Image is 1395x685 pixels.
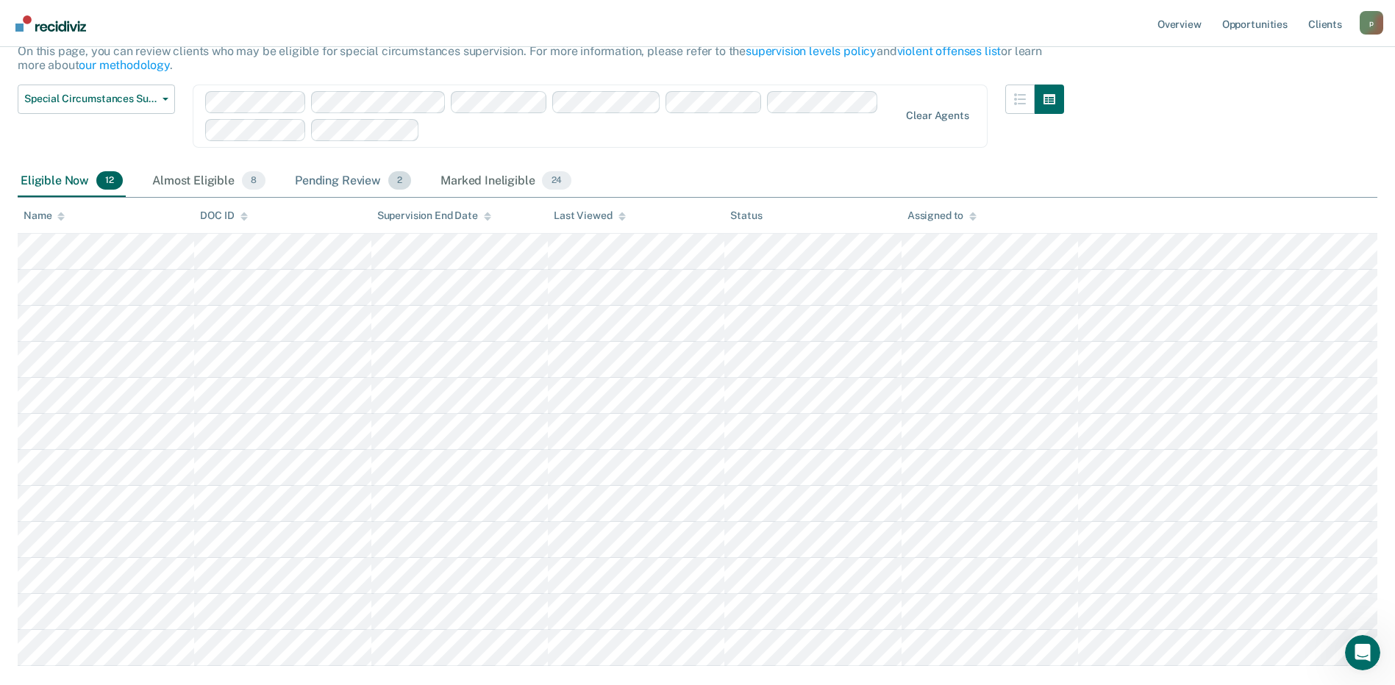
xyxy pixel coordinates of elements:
[438,165,574,198] div: Marked Ineligible24
[96,171,123,190] span: 12
[1345,635,1380,670] iframe: Intercom live chat
[1360,11,1383,35] button: Profile dropdown button
[15,15,86,32] img: Recidiviz
[18,165,126,198] div: Eligible Now12
[200,209,247,222] div: DOC ID
[907,209,977,222] div: Assigned to
[24,209,65,222] div: Name
[242,171,265,190] span: 8
[542,171,571,190] span: 24
[292,165,414,198] div: Pending Review2
[897,44,1002,58] a: violent offenses list
[906,110,968,122] div: Clear agents
[18,85,175,114] button: Special Circumstances Supervision
[1360,11,1383,35] div: p
[149,165,268,198] div: Almost Eligible8
[79,58,170,72] a: our methodology
[746,44,877,58] a: supervision levels policy
[377,209,491,222] div: Supervision End Date
[24,93,157,105] span: Special Circumstances Supervision
[730,209,762,222] div: Status
[388,171,411,190] span: 2
[554,209,625,222] div: Last Viewed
